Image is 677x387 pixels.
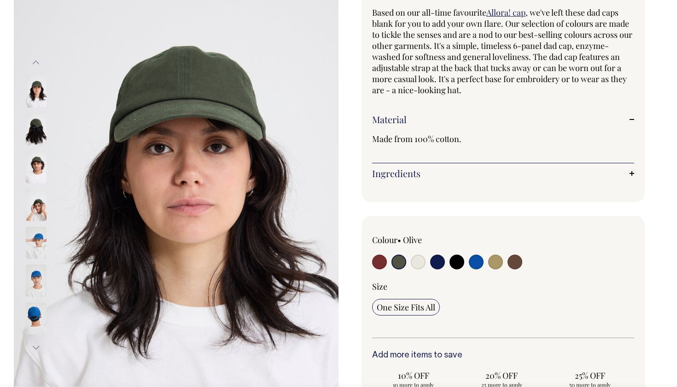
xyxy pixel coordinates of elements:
[377,302,435,313] span: One Size Fits All
[372,351,634,360] h6: Add more items to save
[553,370,627,381] span: 25% OFF
[372,114,634,125] a: Material
[465,370,539,381] span: 20% OFF
[26,76,47,108] img: olive
[377,370,450,381] span: 10% OFF
[26,113,47,146] img: olive
[26,151,47,184] img: olive
[372,7,632,95] span: , we've left these dad caps blank for you to add your own flare. Our selection of colours are mad...
[26,265,47,297] img: worker-blue
[372,234,477,245] div: Colour
[29,338,43,358] button: Next
[397,234,401,245] span: •
[372,7,486,18] span: Based on our all-time favourite
[26,227,47,259] img: worker-blue
[29,52,43,73] button: Previous
[403,234,422,245] label: Olive
[372,133,461,144] span: Made from 100% cotton.
[372,299,440,316] input: One Size Fits All
[372,281,634,292] div: Size
[372,168,634,179] a: Ingredients
[486,7,525,18] a: Allora! cap
[26,189,47,221] img: olive
[26,303,47,335] img: worker-blue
